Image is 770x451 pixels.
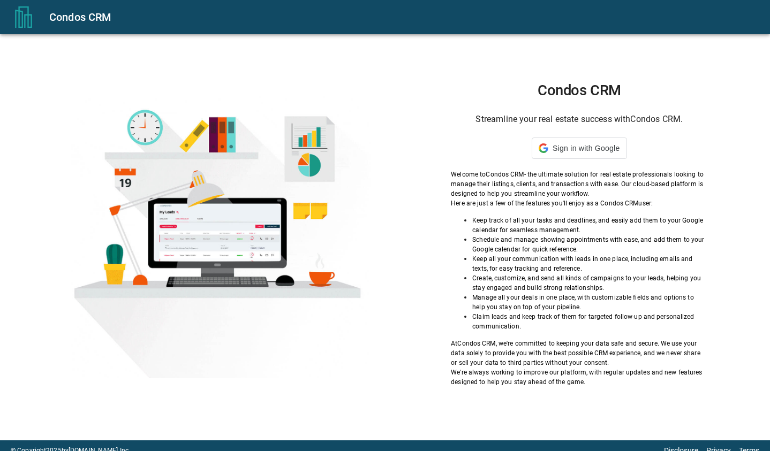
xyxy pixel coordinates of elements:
[472,312,707,331] p: Claim leads and keep track of them for targeted follow-up and personalized communication.
[49,9,757,26] div: Condos CRM
[553,144,620,152] span: Sign in with Google
[472,216,707,235] p: Keep track of all your tasks and deadlines, and easily add them to your Google calendar for seaml...
[451,170,707,198] p: Welcome to Condos CRM - the ultimate solution for real estate professionals looking to manage the...
[451,112,707,127] h6: Streamline your real estate success with Condos CRM .
[451,198,707,208] p: Here are just a few of the features you'll enjoy as a Condos CRM user:
[451,82,707,99] h1: Condos CRM
[472,235,707,254] p: Schedule and manage showing appointments with ease, and add them to your Google calendar for quic...
[451,339,707,368] p: At Condos CRM , we're committed to keeping your data safe and secure. We use your data solely to ...
[472,293,707,312] p: Manage all your deals in one place, with customizable fields and options to help you stay on top ...
[472,254,707,273] p: Keep all your communication with leads in one place, including emails and texts, for easy trackin...
[472,273,707,293] p: Create, customize, and send all kinds of campaigns to your leads, helping you stay engaged and bu...
[532,137,626,159] div: Sign in with Google
[451,368,707,387] p: We're always working to improve our platform, with regular updates and new features designed to h...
